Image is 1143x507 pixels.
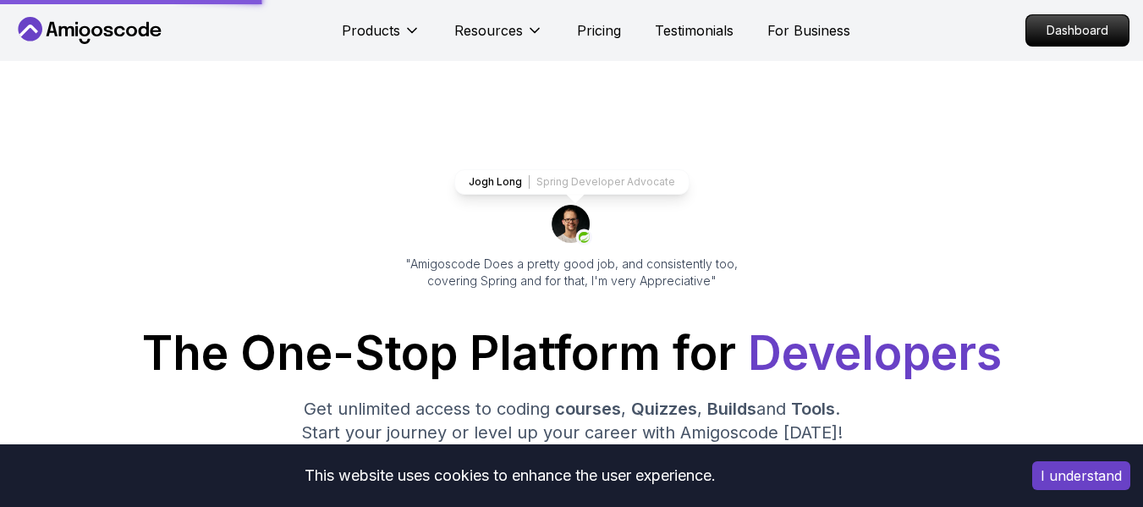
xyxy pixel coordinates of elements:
a: Testimonials [655,20,734,41]
p: "Amigoscode Does a pretty good job, and consistently too, covering Spring and for that, I'm very ... [382,256,761,289]
p: Get unlimited access to coding , , and . Start your journey or level up your career with Amigosco... [288,397,856,444]
span: courses [555,399,621,419]
div: This website uses cookies to enhance the user experience. [13,457,1007,494]
h1: The One-Stop Platform for [14,330,1129,377]
span: Developers [748,325,1002,381]
img: josh long [552,205,592,245]
button: Resources [454,20,543,54]
a: For Business [767,20,850,41]
button: Products [342,20,420,54]
p: Products [342,20,400,41]
p: Jogh Long [469,175,522,189]
p: Dashboard [1026,15,1129,46]
a: Dashboard [1025,14,1129,47]
span: Builds [707,399,756,419]
span: Quizzes [631,399,697,419]
p: Spring Developer Advocate [536,175,675,189]
a: Pricing [577,20,621,41]
p: Resources [454,20,523,41]
span: Tools [791,399,835,419]
button: Accept cookies [1032,461,1130,490]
